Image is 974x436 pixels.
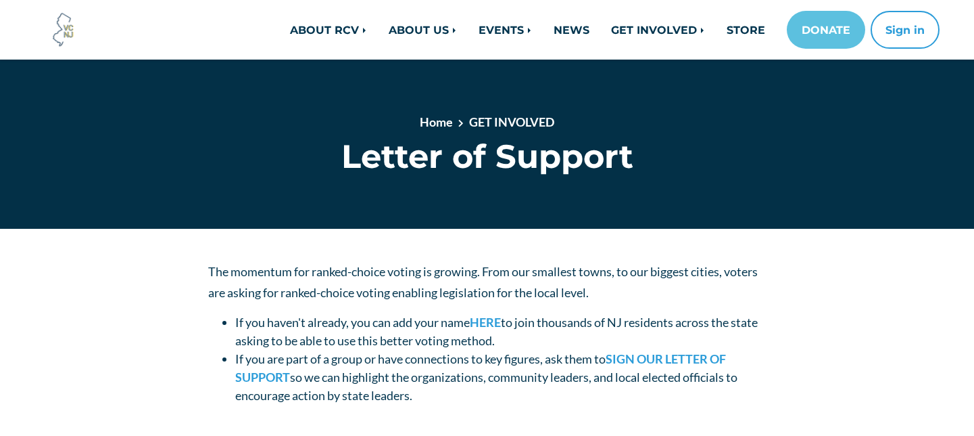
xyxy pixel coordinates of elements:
[600,16,716,43] a: GET INVOLVED
[235,351,726,385] span: If you are part of a group or have connections to key figures, ask them to
[208,264,758,300] span: The momentum for ranked-choice voting is growing. From our smallest towns, to our biggest cities,...
[198,11,940,49] nav: Main navigation
[716,16,776,43] a: STORE
[469,114,554,129] a: GET INVOLVED
[45,12,82,48] img: Voter Choice NJ
[470,315,501,330] a: HERE
[235,315,758,348] span: If you haven't already, you can add your name to join thousands of NJ residents across the state ...
[871,11,940,49] button: Sign in or sign up
[279,16,378,43] a: ABOUT RCV
[235,370,737,403] span: so we can highlight the organizations, community leaders, and local elected officials to encourag...
[208,137,766,176] h1: Letter of Support
[468,16,543,43] a: EVENTS
[787,11,865,49] a: DONATE
[420,114,453,129] a: Home
[256,113,717,137] nav: breadcrumb
[378,16,468,43] a: ABOUT US
[543,16,600,43] a: NEWS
